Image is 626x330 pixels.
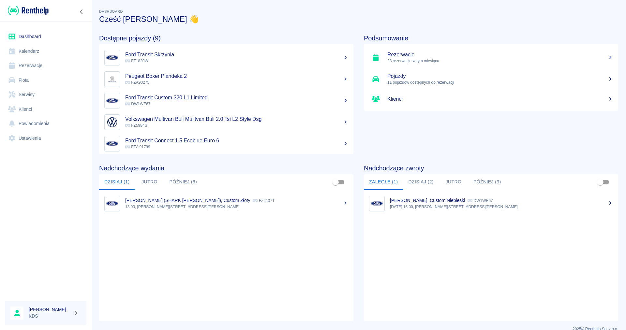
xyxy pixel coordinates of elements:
[329,176,342,188] span: Pokaż przypisane tylko do mnie
[125,123,147,128] span: FZ5984S
[364,193,618,214] a: Image[PERSON_NAME], Custom Niebieski DW1WE67[DATE] 16:00, [PERSON_NAME][STREET_ADDRESS][PERSON_NAME]
[99,47,353,68] a: ImageFord Transit Skrzynia FZ1820W
[387,79,613,85] p: 11 pojazdów dostępnych do rezerwacji
[106,116,118,128] img: Image
[364,34,618,42] h4: Podsumowanie
[99,9,123,13] span: Dashboard
[125,51,348,58] h5: Ford Transit Skrzynia
[164,174,202,190] button: Później (6)
[364,90,618,108] a: Klienci
[387,96,613,102] h5: Klienci
[439,174,468,190] button: Jutro
[77,7,86,16] button: Zwiń nawigację
[125,198,250,203] p: [PERSON_NAME] (SHARK [PERSON_NAME]), Custom Złoty
[125,145,150,149] span: FZA 91799
[253,198,275,203] p: FZ2137T
[5,131,86,146] a: Ustawienia
[125,80,149,85] span: FZA90275
[106,94,118,107] img: Image
[5,58,86,73] a: Rezerwacje
[403,174,439,190] button: Dzisiaj (2)
[8,5,49,16] img: Renthelp logo
[594,176,606,188] span: Pokaż przypisane tylko do mnie
[106,137,118,150] img: Image
[468,198,493,203] p: DW1WE67
[5,73,86,88] a: Flota
[29,313,70,320] p: KDS
[99,193,353,214] a: Image[PERSON_NAME] (SHARK [PERSON_NAME]), Custom Złoty FZ2137T13:00, [PERSON_NAME][STREET_ADDRESS...
[364,164,618,172] h4: Nadchodzące zwroty
[371,197,383,210] img: Image
[99,34,353,42] h4: Dostępne pojazdy (9)
[364,47,618,68] a: Rezerwacje23 rezerwacje w tym miesiącu
[390,204,613,210] p: [DATE] 16:00, [PERSON_NAME][STREET_ADDRESS][PERSON_NAME]
[390,198,465,203] p: [PERSON_NAME], Custom Niebieski
[135,174,164,190] button: Jutro
[5,44,86,59] a: Kalendarz
[106,51,118,64] img: Image
[99,68,353,90] a: ImagePeugeot Boxer Plandeka 2 FZA90275
[125,137,348,144] h5: Ford Transit Connect 1.5 Ecoblue Euro 6
[99,111,353,133] a: ImageVolkswagen Multivan Buli Mulitvan Buli 2.0 Tsi L2 Style Dsg FZ5984S
[5,87,86,102] a: Serwisy
[5,29,86,44] a: Dashboard
[125,59,148,63] span: FZ1820W
[99,90,353,111] a: ImageFord Transit Custom 320 L1 Limited DW1WE67
[387,73,613,79] h5: Pojazdy
[125,102,150,106] span: DW1WE67
[99,15,618,24] h3: Cześć [PERSON_NAME] 👋
[5,116,86,131] a: Powiadomienia
[99,164,353,172] h4: Nadchodzące wydania
[364,68,618,90] a: Pojazdy11 pojazdów dostępnych do rezerwacji
[99,174,135,190] button: Dzisiaj (1)
[106,73,118,85] img: Image
[125,94,348,101] h5: Ford Transit Custom 320 L1 Limited
[125,73,348,79] h5: Peugeot Boxer Plandeka 2
[387,58,613,64] p: 23 rezerwacje w tym miesiącu
[5,102,86,117] a: Klienci
[106,197,118,210] img: Image
[387,51,613,58] h5: Rezerwacje
[125,116,348,122] h5: Volkswagen Multivan Buli Mulitvan Buli 2.0 Tsi L2 Style Dsg
[364,174,403,190] button: Zaległe (1)
[468,174,506,190] button: Później (3)
[5,5,49,16] a: Renthelp logo
[29,306,70,313] h6: [PERSON_NAME]
[125,204,348,210] p: 13:00, [PERSON_NAME][STREET_ADDRESS][PERSON_NAME]
[99,133,353,154] a: ImageFord Transit Connect 1.5 Ecoblue Euro 6 FZA 91799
